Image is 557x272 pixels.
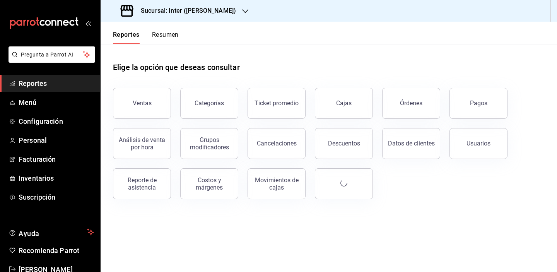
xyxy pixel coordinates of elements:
span: Facturación [19,154,94,164]
div: Ticket promedio [255,99,299,107]
div: Descuentos [328,140,360,147]
button: Reporte de asistencia [113,168,171,199]
div: navigation tabs [113,31,179,44]
button: Ticket promedio [248,88,306,119]
button: Ventas [113,88,171,119]
button: Pregunta a Parrot AI [9,46,95,63]
div: Cajas [336,99,352,107]
button: Órdenes [382,88,440,119]
div: Costos y márgenes [185,176,233,191]
h1: Elige la opción que deseas consultar [113,62,240,73]
span: Configuración [19,116,94,127]
span: Menú [19,97,94,108]
button: Grupos modificadores [180,128,238,159]
button: Categorías [180,88,238,119]
h3: Sucursal: Inter ([PERSON_NAME]) [135,6,236,15]
button: Pagos [449,88,507,119]
div: Usuarios [466,140,490,147]
button: Movimientos de cajas [248,168,306,199]
span: Personal [19,135,94,145]
button: Resumen [152,31,179,44]
div: Análisis de venta por hora [118,136,166,151]
button: Usuarios [449,128,507,159]
button: Análisis de venta por hora [113,128,171,159]
button: Datos de clientes [382,128,440,159]
span: Pregunta a Parrot AI [21,51,83,59]
button: Reportes [113,31,140,44]
span: Reportes [19,78,94,89]
button: Costos y márgenes [180,168,238,199]
span: Ayuda [19,228,84,237]
span: Recomienda Parrot [19,245,94,256]
button: Cajas [315,88,373,119]
div: Cancelaciones [257,140,297,147]
div: Datos de clientes [388,140,435,147]
div: Ventas [133,99,152,107]
div: Categorías [195,99,224,107]
div: Grupos modificadores [185,136,233,151]
div: Reporte de asistencia [118,176,166,191]
button: open_drawer_menu [85,20,91,26]
a: Pregunta a Parrot AI [5,56,95,64]
span: Suscripción [19,192,94,202]
span: Inventarios [19,173,94,183]
div: Órdenes [400,99,422,107]
button: Descuentos [315,128,373,159]
button: Cancelaciones [248,128,306,159]
div: Movimientos de cajas [253,176,301,191]
div: Pagos [470,99,487,107]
